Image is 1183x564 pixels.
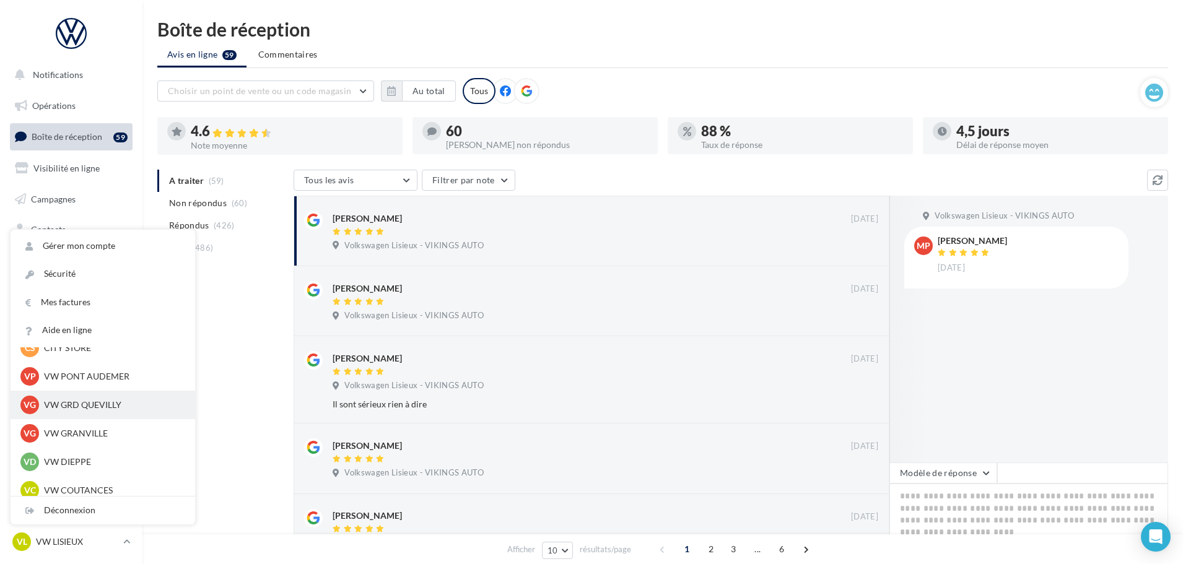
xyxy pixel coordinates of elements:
[44,399,180,411] p: VW GRD QUEVILLY
[956,141,1158,149] div: Délai de réponse moyen
[446,141,648,149] div: [PERSON_NAME] non répondus
[344,467,484,479] span: Volkswagen Lisieux - VIKINGS AUTO
[938,236,1007,245] div: [PERSON_NAME]
[956,124,1158,138] div: 4,5 jours
[7,62,130,88] button: Notifications
[191,141,393,150] div: Note moyenne
[851,441,878,452] span: [DATE]
[748,539,767,559] span: ...
[542,542,574,559] button: 10
[851,511,878,523] span: [DATE]
[157,80,374,102] button: Choisir un point de vente ou un code magasin
[11,316,195,344] a: Aide en ligne
[333,398,798,410] div: Il sont sérieux rien à dire
[44,484,180,497] p: VW COUTANCES
[157,20,1168,38] div: Boîte de réception
[7,93,135,119] a: Opérations
[44,370,180,383] p: VW PONT AUDEMER
[11,289,195,316] a: Mes factures
[344,310,484,321] span: Volkswagen Lisieux - VIKINGS AUTO
[723,539,743,559] span: 3
[580,544,631,555] span: résultats/page
[1141,522,1171,552] div: Open Intercom Messenger
[31,224,66,235] span: Contacts
[24,456,36,468] span: VD
[938,262,965,274] span: [DATE]
[7,309,135,345] a: PLV et print personnalisable
[7,155,135,181] a: Visibilité en ligne
[935,210,1074,222] span: Volkswagen Lisieux - VIKINGS AUTO
[548,545,558,555] span: 10
[44,427,180,440] p: VW GRANVILLE
[7,248,135,274] a: Médiathèque
[344,240,484,251] span: Volkswagen Lisieux - VIKINGS AUTO
[33,69,83,80] span: Notifications
[11,232,195,260] a: Gérer mon compte
[851,284,878,295] span: [DATE]
[11,260,195,288] a: Sécurité
[10,530,133,553] a: VL VW LISIEUX
[333,282,402,295] div: [PERSON_NAME]
[7,217,135,243] a: Contacts
[304,175,354,185] span: Tous les avis
[33,163,100,173] span: Visibilité en ligne
[168,85,351,96] span: Choisir un point de vente ou un code magasin
[191,124,393,139] div: 4.6
[701,141,903,149] div: Taux de réponse
[44,456,180,468] p: VW DIEPPE
[7,279,135,305] a: Calendrier
[917,240,930,252] span: MP
[446,124,648,138] div: 60
[44,342,180,354] p: CITY STORE
[422,170,515,191] button: Filtrer par note
[169,197,227,209] span: Non répondus
[7,123,135,150] a: Boîte de réception59
[25,342,35,354] span: CS
[701,124,903,138] div: 88 %
[333,510,402,522] div: [PERSON_NAME]
[333,212,402,225] div: [PERSON_NAME]
[507,544,535,555] span: Afficher
[24,427,36,440] span: VG
[851,354,878,365] span: [DATE]
[11,497,195,524] div: Déconnexion
[889,462,997,484] button: Modèle de réponse
[381,80,456,102] button: Au total
[333,352,402,365] div: [PERSON_NAME]
[344,380,484,391] span: Volkswagen Lisieux - VIKINGS AUTO
[701,539,721,559] span: 2
[31,193,76,204] span: Campagnes
[772,539,792,559] span: 6
[402,80,456,102] button: Au total
[851,214,878,225] span: [DATE]
[232,198,247,208] span: (60)
[333,440,402,452] div: [PERSON_NAME]
[113,132,128,142] div: 59
[677,539,697,559] span: 1
[258,48,318,61] span: Commentaires
[294,170,417,191] button: Tous les avis
[32,100,76,111] span: Opérations
[32,131,102,142] span: Boîte de réception
[7,350,135,387] a: Campagnes DataOnDemand
[24,484,36,497] span: VC
[36,536,118,548] p: VW LISIEUX
[193,243,214,253] span: (486)
[24,370,36,383] span: VP
[7,186,135,212] a: Campagnes
[169,219,209,232] span: Répondus
[463,78,495,104] div: Tous
[24,399,36,411] span: VG
[17,536,27,548] span: VL
[214,220,235,230] span: (426)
